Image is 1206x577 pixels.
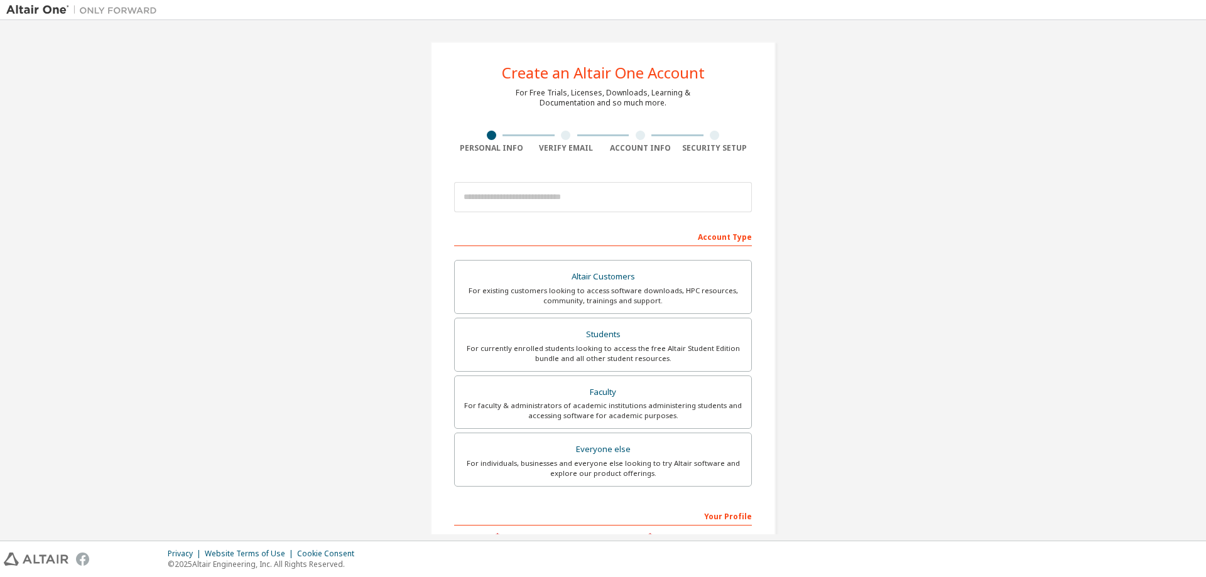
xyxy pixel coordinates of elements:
[462,326,744,343] div: Students
[297,549,362,559] div: Cookie Consent
[205,549,297,559] div: Website Terms of Use
[603,143,678,153] div: Account Info
[678,143,752,153] div: Security Setup
[454,226,752,246] div: Account Type
[516,88,690,108] div: For Free Trials, Licenses, Downloads, Learning & Documentation and so much more.
[454,143,529,153] div: Personal Info
[4,553,68,566] img: altair_logo.svg
[454,532,599,542] label: First Name
[168,559,362,569] p: © 2025 Altair Engineering, Inc. All Rights Reserved.
[462,343,744,364] div: For currently enrolled students looking to access the free Altair Student Edition bundle and all ...
[529,143,604,153] div: Verify Email
[462,441,744,458] div: Everyone else
[462,401,744,421] div: For faculty & administrators of academic institutions administering students and accessing softwa...
[462,268,744,286] div: Altair Customers
[462,384,744,401] div: Faculty
[76,553,89,566] img: facebook.svg
[6,4,163,16] img: Altair One
[454,505,752,526] div: Your Profile
[502,65,705,80] div: Create an Altair One Account
[462,286,744,306] div: For existing customers looking to access software downloads, HPC resources, community, trainings ...
[462,458,744,478] div: For individuals, businesses and everyone else looking to try Altair software and explore our prod...
[168,549,205,559] div: Privacy
[607,532,752,542] label: Last Name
